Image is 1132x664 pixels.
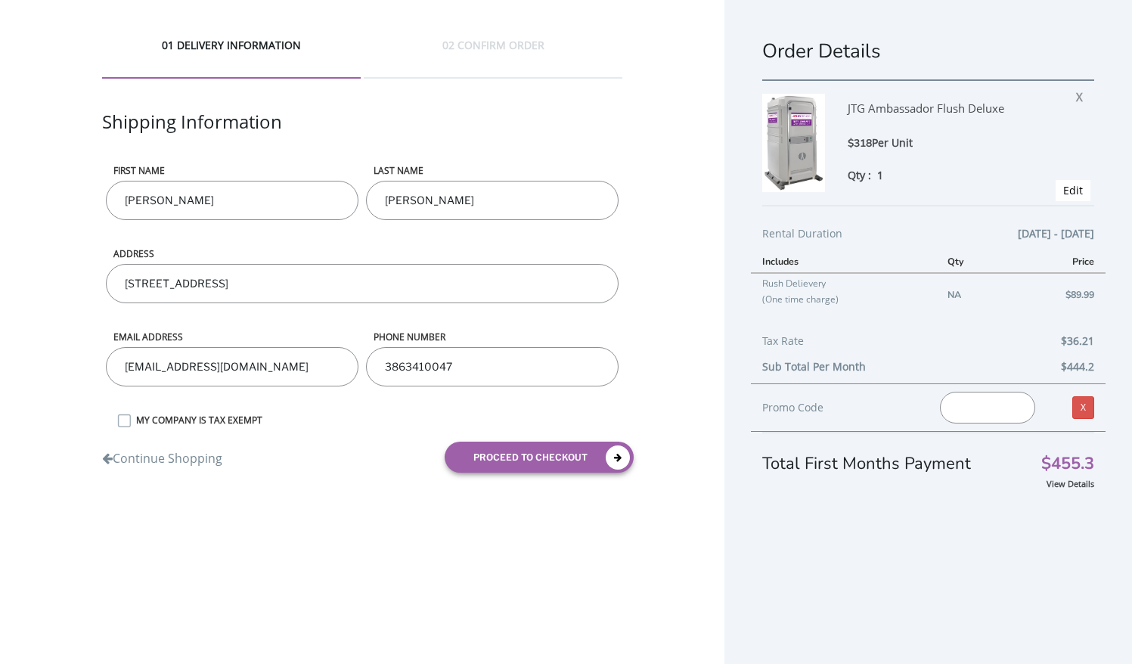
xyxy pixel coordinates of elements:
th: Price [1009,250,1106,273]
label: First name [106,164,358,177]
span: $455.3 [1041,456,1094,472]
div: Shipping Information [102,109,623,164]
a: Edit [1063,183,1083,197]
span: X [1076,85,1090,104]
div: Qty : [848,167,1064,183]
th: Includes [751,250,936,273]
b: $444.2 [1061,359,1094,374]
td: $89.99 [1009,273,1106,316]
td: NA [936,273,1009,316]
a: View Details [1047,478,1094,489]
div: Tax Rate [762,332,1094,358]
div: 01 DELIVERY INFORMATION [102,38,361,79]
label: MY COMPANY IS TAX EXEMPT [129,414,623,427]
a: Continue Shopping [102,442,222,467]
div: Promo Code [762,399,916,417]
div: JTG Ambassador Flush Deluxe [848,94,1064,135]
td: Rush Delievery [751,273,936,316]
label: phone number [366,330,619,343]
span: [DATE] - [DATE] [1018,225,1094,243]
button: proceed to checkout [445,442,634,473]
label: Email address [106,330,358,343]
div: Rental Duration [762,225,1094,250]
p: (One time charge) [762,291,925,307]
div: $318 [848,135,1064,152]
button: Live Chat [1072,603,1132,664]
label: LAST NAME [366,164,619,177]
span: $36.21 [1061,332,1094,350]
b: Sub Total Per Month [762,359,866,374]
div: Total First Months Payment [762,432,1094,476]
a: X [1072,396,1094,419]
th: Qty [936,250,1009,273]
span: 1 [877,168,883,182]
h1: Order Details [762,38,1094,64]
div: 02 CONFIRM ORDER [364,38,622,79]
span: Per Unit [872,135,913,150]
